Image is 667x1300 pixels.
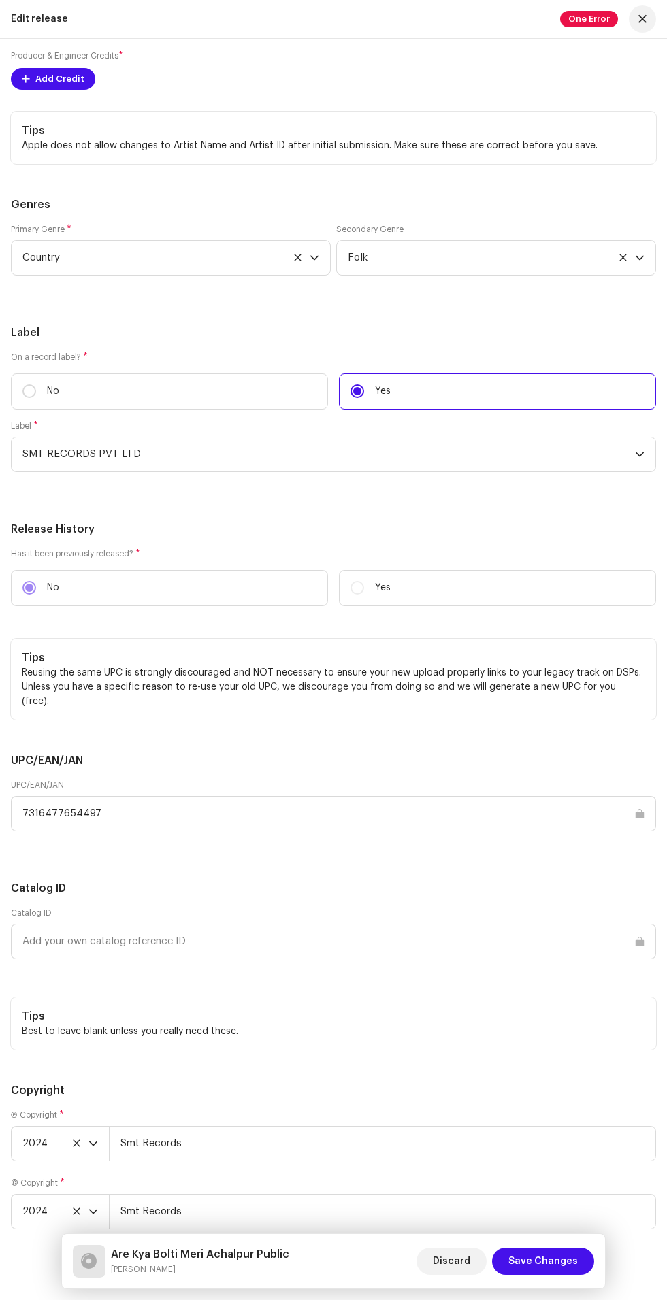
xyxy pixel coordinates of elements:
[88,1127,98,1161] div: dropdown trigger
[11,352,656,363] label: On a record label?
[11,197,656,213] h5: Genres
[11,1178,65,1188] label: © Copyright
[22,650,645,666] h5: Tips
[11,52,118,60] small: Producer & Engineer Credits
[111,1246,289,1263] h5: Are Kya Bolti Meri Achalpur Public
[336,224,404,235] label: Secondary Genre
[22,1024,645,1039] p: Best to leave blank unless you really need these.
[11,420,38,431] label: Label
[11,1082,656,1099] h5: Copyright
[47,581,59,595] p: No
[11,780,64,790] label: UPC/EAN/JAN
[88,1195,98,1229] div: dropdown trigger
[11,880,656,897] h5: Catalog ID
[109,1126,656,1161] input: e.g. Label LLC
[11,68,95,90] button: Add Credit
[560,11,618,27] span: One Error
[22,122,645,139] h5: Tips
[635,437,645,471] div: dropdown trigger
[11,752,656,769] h5: UPC/EAN/JAN
[11,796,656,831] input: e.g. 000000000000
[11,924,656,959] input: Add your own catalog reference ID
[22,666,645,709] p: Reusing the same UPC is strongly discouraged and NOT necessary to ensure your new upload properly...
[11,1110,64,1120] label: Ⓟ Copyright
[11,324,656,341] h5: Label
[22,437,635,471] span: SMT RECORDS PVT LTD
[22,1008,645,1024] h5: Tips
[635,241,645,275] div: dropdown trigger
[22,1127,88,1161] span: 2024
[492,1248,594,1275] button: Save Changes
[11,14,68,24] div: Edit release
[11,224,71,235] label: Primary Genre
[22,139,645,153] p: Apple does not allow changes to Artist Name and Artist ID after initial submission. Make sure the...
[375,384,391,399] p: Yes
[47,384,59,399] p: No
[35,65,84,93] span: Add Credit
[111,1263,289,1276] small: Are Kya Bolti Meri Achalpur Public
[348,241,635,275] span: Folk
[508,1248,578,1275] span: Save Changes
[109,1194,656,1229] input: e.g. Publisher LLC
[11,548,656,559] label: Has it been previously released?
[22,1195,88,1229] span: 2024
[22,241,310,275] span: Country
[11,907,52,918] label: Catalog ID
[375,581,391,595] p: Yes
[417,1248,487,1275] button: Discard
[11,521,656,537] h5: Release History
[433,1248,470,1275] span: Discard
[310,241,319,275] div: dropdown trigger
